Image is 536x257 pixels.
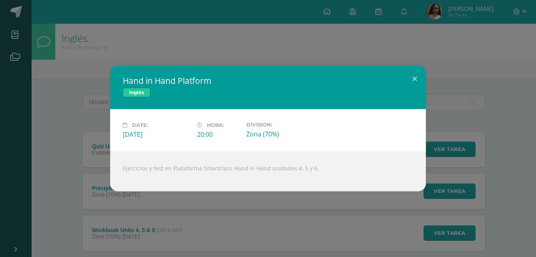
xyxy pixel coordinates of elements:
[132,122,148,128] span: Date:
[123,88,150,97] span: Inglés
[246,130,314,138] div: Zona (70%)
[123,75,413,86] h2: Hand in Hand Platform
[246,122,314,128] label: Division:
[123,130,191,139] div: [DATE]
[197,130,240,139] div: 20:00
[207,122,224,128] span: Hora:
[403,66,426,93] button: Close (Esc)
[110,151,426,191] div: Ejercicios y test en Plataforma Smartclass Hand in Hand unidades 4, 5 y 6.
